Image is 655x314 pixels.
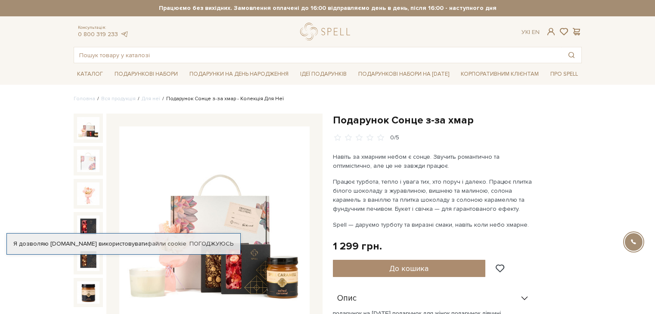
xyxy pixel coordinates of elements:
a: Ідеї подарунків [297,68,350,81]
div: Я дозволяю [DOMAIN_NAME] використовувати [7,240,240,248]
button: Пошук товару у каталозі [562,47,581,63]
p: Працює турбота, тепло і увага тих, хто поруч і далеко. Працює плитка білого шоколаду з журавлиною... [333,177,535,213]
p: Spell — даруємо турботу та виразні смаки, навіть коли небо хмарне. [333,220,535,229]
img: Подарунок Сонце з-за хмар [77,117,99,139]
a: En [532,28,540,36]
a: Подарункові набори [111,68,181,81]
span: До кошика [389,264,428,273]
a: logo [300,23,354,40]
a: 0 800 319 233 [78,31,118,38]
li: Подарунок Сонце з-за хмар - Колекція Для Неї [160,95,284,103]
img: Подарунок Сонце з-за хмар [77,150,99,172]
a: файли cookie [147,240,186,247]
div: 0/5 [390,134,399,142]
span: Консультація: [78,25,129,31]
strong: Працюємо без вихідних. Замовлення оплачені до 16:00 відправляємо день в день, після 16:00 - насту... [74,4,582,12]
h1: Подарунок Сонце з-за хмар [333,114,582,127]
a: Вся продукція [101,95,136,102]
input: Пошук товару у каталозі [74,47,562,63]
img: Подарунок Сонце з-за хмар [77,182,99,205]
img: Подарунок Сонце з-за хмар [77,281,99,304]
a: Головна [74,95,95,102]
div: Ук [522,28,540,36]
a: Корпоративним клієнтам [457,67,542,81]
span: Опис [337,295,357,302]
a: Подарункові набори на [DATE] [355,67,453,81]
a: telegram [120,31,129,38]
button: До кошика [333,260,486,277]
span: | [529,28,530,36]
a: Для неї [142,95,160,102]
a: Каталог [74,68,106,81]
p: Навіть за хмарним небом є сонце. Звучить романтично та оптимістично, але це не завжди працює. [333,152,535,170]
a: Погоджуюсь [189,240,233,248]
img: Подарунок Сонце з-за хмар [77,248,99,271]
img: Подарунок Сонце з-за хмар [77,215,99,238]
div: 1 299 грн. [333,240,382,253]
a: Подарунки на День народження [186,68,292,81]
a: Про Spell [547,68,581,81]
